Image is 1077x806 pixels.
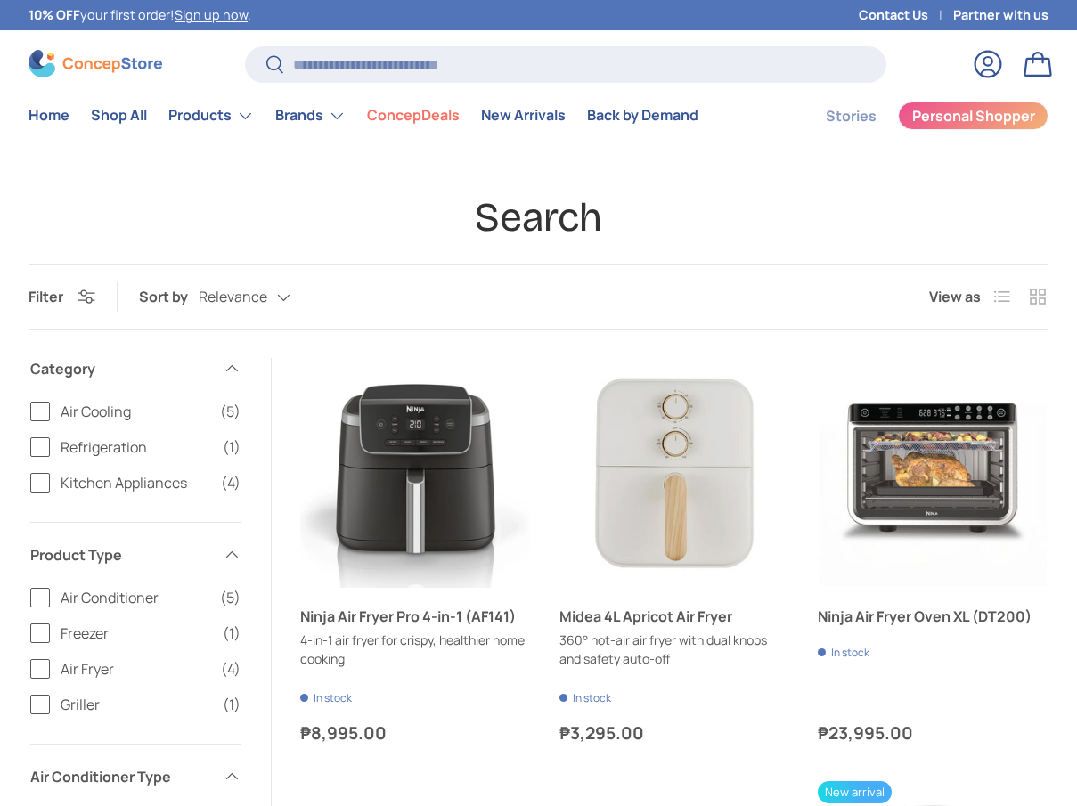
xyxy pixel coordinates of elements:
span: (4) [221,658,241,680]
a: New Arrivals [481,98,566,133]
a: Ninja Air Fryer Oven XL (DT200) [818,606,1048,627]
a: Back by Demand [587,98,698,133]
a: Ninja Air Fryer Pro 4-in-1 (AF141) [300,358,531,589]
span: (1) [223,694,241,715]
button: Relevance [199,281,326,313]
span: New arrival [818,781,892,803]
h1: Search [29,192,1048,243]
a: Personal Shopper [898,102,1048,130]
a: Brands [275,98,346,134]
a: ConcepDeals [367,98,460,133]
span: Kitchen Appliances [61,472,210,493]
span: Category [30,358,212,379]
summary: Products [158,98,265,134]
a: Contact Us [859,5,953,25]
a: Midea 4L Apricot Air Fryer [559,606,790,627]
span: Freezer [61,623,212,644]
a: Partner with us [953,5,1048,25]
a: Stories [826,99,877,134]
nav: Primary [29,98,698,134]
summary: Category [30,337,241,401]
span: Filter [29,287,63,306]
a: Midea 4L Apricot Air Fryer [559,358,790,589]
img: ConcepStore [29,50,162,77]
p: your first order! . [29,5,251,25]
a: Products [168,98,254,134]
a: Home [29,98,69,133]
span: Air Conditioner Type [30,766,212,787]
summary: Product Type [30,523,241,587]
span: Air Conditioner [61,587,209,608]
span: Air Fryer [61,658,210,680]
span: (4) [221,472,241,493]
summary: Brands [265,98,356,134]
span: (5) [220,401,241,422]
span: Product Type [30,544,212,566]
span: Griller [61,694,212,715]
label: Sort by [139,286,199,307]
nav: Secondary [783,98,1048,134]
span: Refrigeration [61,436,212,458]
a: Ninja Air Fryer Pro 4-in-1 (AF141) [300,606,531,627]
span: (1) [223,623,241,644]
span: Personal Shopper [912,109,1035,123]
a: Shop All [91,98,147,133]
span: View as [929,286,981,307]
a: Ninja Air Fryer Oven XL (DT200) [818,358,1048,589]
span: (5) [220,587,241,608]
span: Relevance [199,289,267,305]
span: Air Cooling [61,401,209,422]
strong: 10% OFF [29,6,80,23]
a: Sign up now [175,6,248,23]
span: (1) [223,436,241,458]
button: Filter [29,287,95,306]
